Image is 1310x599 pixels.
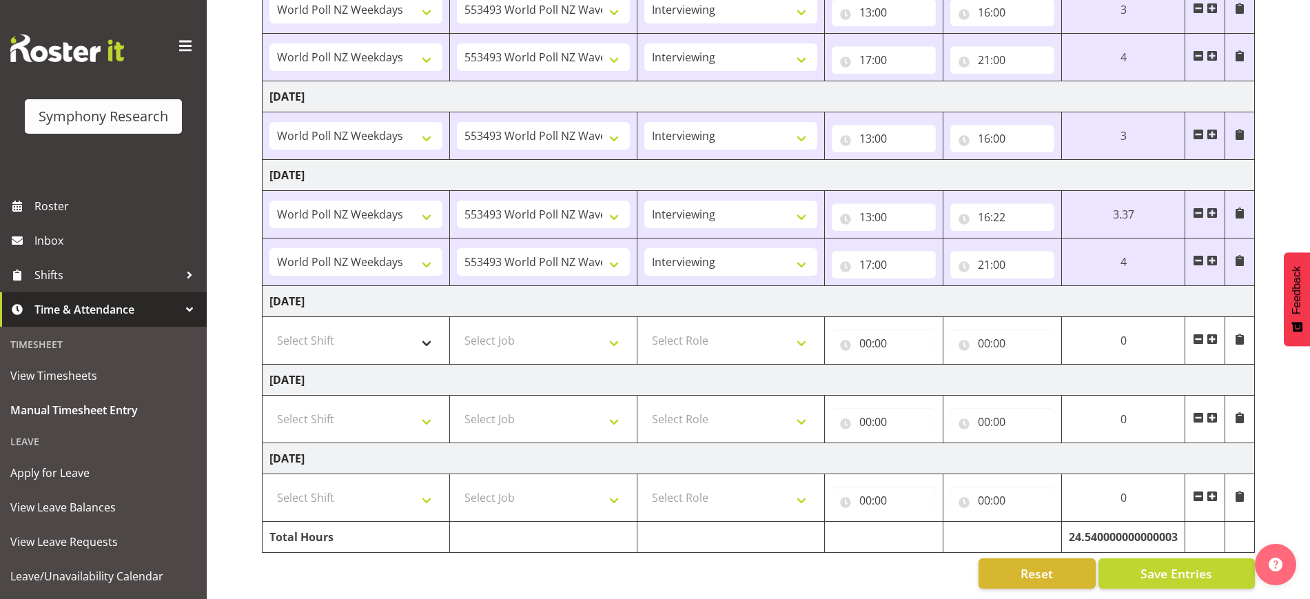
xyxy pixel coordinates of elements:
[3,456,203,490] a: Apply for Leave
[1062,474,1185,522] td: 0
[263,160,1255,191] td: [DATE]
[34,230,200,251] span: Inbox
[3,427,203,456] div: Leave
[1291,266,1303,314] span: Feedback
[950,329,1054,357] input: Click to select...
[1098,558,1255,589] button: Save Entries
[979,558,1096,589] button: Reset
[3,358,203,393] a: View Timesheets
[832,46,936,74] input: Click to select...
[3,393,203,427] a: Manual Timesheet Entry
[1021,565,1053,582] span: Reset
[34,265,179,285] span: Shifts
[263,522,450,553] td: Total Hours
[832,487,936,514] input: Click to select...
[10,497,196,518] span: View Leave Balances
[263,286,1255,317] td: [DATE]
[832,203,936,231] input: Click to select...
[1062,522,1185,553] td: 24.540000000000003
[10,365,196,386] span: View Timesheets
[3,559,203,593] a: Leave/Unavailability Calendar
[39,106,168,127] div: Symphony Research
[10,531,196,552] span: View Leave Requests
[1062,191,1185,238] td: 3.37
[832,251,936,278] input: Click to select...
[1062,238,1185,286] td: 4
[10,463,196,483] span: Apply for Leave
[950,203,1054,231] input: Click to select...
[3,330,203,358] div: Timesheet
[263,365,1255,396] td: [DATE]
[1062,396,1185,443] td: 0
[950,46,1054,74] input: Click to select...
[950,125,1054,152] input: Click to select...
[1284,252,1310,346] button: Feedback - Show survey
[3,490,203,525] a: View Leave Balances
[1062,34,1185,81] td: 4
[1062,112,1185,160] td: 3
[34,196,200,216] span: Roster
[263,81,1255,112] td: [DATE]
[263,443,1255,474] td: [DATE]
[1062,317,1185,365] td: 0
[10,566,196,587] span: Leave/Unavailability Calendar
[34,299,179,320] span: Time & Attendance
[1140,565,1212,582] span: Save Entries
[950,487,1054,514] input: Click to select...
[832,329,936,357] input: Click to select...
[950,251,1054,278] input: Click to select...
[10,400,196,420] span: Manual Timesheet Entry
[832,125,936,152] input: Click to select...
[832,408,936,436] input: Click to select...
[1269,558,1282,571] img: help-xxl-2.png
[10,34,124,62] img: Rosterit website logo
[3,525,203,559] a: View Leave Requests
[950,408,1054,436] input: Click to select...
